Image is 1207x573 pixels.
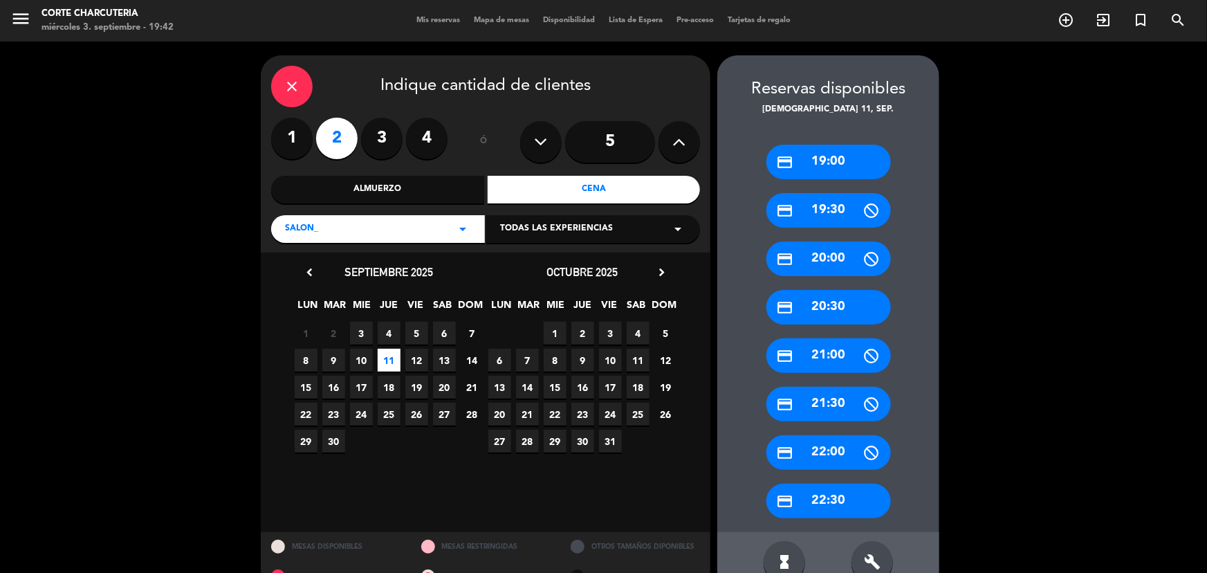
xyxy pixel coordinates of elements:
div: 19:30 [766,193,891,228]
span: octubre 2025 [547,265,618,279]
div: 19:00 [766,145,891,179]
span: 2 [322,322,345,345]
div: MESAS DISPONIBLES [261,532,411,562]
span: Tarjetas de regalo [721,17,798,24]
span: 4 [378,322,400,345]
label: 4 [406,118,448,159]
i: credit_card [777,202,794,219]
div: Reservas disponibles [717,76,939,103]
span: 14 [461,349,483,372]
i: hourglass_full [776,554,793,570]
span: 27 [433,403,456,426]
span: 5 [654,322,677,345]
i: turned_in_not [1132,12,1149,28]
span: 18 [378,376,400,399]
span: 3 [350,322,373,345]
span: 1 [295,322,317,345]
div: Indique cantidad de clientes [271,66,700,107]
i: arrow_drop_down [454,221,471,237]
span: 7 [461,322,483,345]
i: credit_card [777,251,794,268]
i: credit_card [777,493,794,510]
span: 26 [654,403,677,426]
span: JUE [571,297,594,320]
span: SALON_ [285,222,318,236]
div: 21:00 [766,338,891,373]
span: 30 [571,430,594,453]
button: menu [10,8,31,34]
span: 22 [295,403,317,426]
span: Mis reservas [409,17,467,24]
span: 24 [599,403,622,426]
span: 21 [516,403,539,426]
span: 6 [433,322,456,345]
span: 20 [433,376,456,399]
span: 7 [516,349,539,372]
span: SAB [625,297,648,320]
span: 4 [627,322,649,345]
span: LUN [297,297,320,320]
div: miércoles 3. septiembre - 19:42 [42,21,174,35]
i: arrow_drop_down [670,221,686,237]
div: MESAS RESTRINGIDAS [411,532,561,562]
span: 12 [654,349,677,372]
span: 22 [544,403,566,426]
i: credit_card [777,154,794,171]
span: 3 [599,322,622,345]
i: add_circle_outline [1058,12,1074,28]
i: chevron_right [654,265,669,280]
span: 30 [322,430,345,453]
span: 28 [461,403,483,426]
div: Cena [488,176,701,203]
span: VIE [405,297,427,320]
span: 9 [571,349,594,372]
span: MAR [517,297,540,320]
span: 10 [350,349,373,372]
span: Disponibilidad [536,17,602,24]
div: 20:00 [766,242,891,276]
span: 6 [488,349,511,372]
span: 8 [544,349,566,372]
span: MIE [544,297,567,320]
div: [DEMOGRAPHIC_DATA] 11, sep. [717,103,939,117]
span: 24 [350,403,373,426]
div: OTROS TAMAÑOS DIPONIBLES [560,532,710,562]
span: 15 [295,376,317,399]
div: Corte Charcuteria [42,7,174,21]
span: MAR [324,297,347,320]
i: credit_card [777,444,794,462]
span: 15 [544,376,566,399]
span: VIE [598,297,621,320]
span: 29 [544,430,566,453]
span: 17 [599,376,622,399]
span: 12 [405,349,428,372]
i: menu [10,8,31,29]
label: 1 [271,118,313,159]
span: 11 [627,349,649,372]
span: 16 [571,376,594,399]
span: 31 [599,430,622,453]
span: 27 [488,430,511,453]
span: DOM [652,297,675,320]
span: Mapa de mesas [467,17,536,24]
span: 28 [516,430,539,453]
span: 1 [544,322,566,345]
span: 13 [488,376,511,399]
i: close [284,78,300,95]
div: 22:00 [766,435,891,470]
span: septiembre 2025 [344,265,433,279]
span: Pre-acceso [670,17,721,24]
span: 19 [405,376,428,399]
span: 19 [654,376,677,399]
i: credit_card [777,396,794,413]
span: 18 [627,376,649,399]
span: 21 [461,376,483,399]
span: 25 [378,403,400,426]
i: search [1170,12,1186,28]
span: 17 [350,376,373,399]
span: LUN [490,297,513,320]
span: 13 [433,349,456,372]
span: 26 [405,403,428,426]
span: 14 [516,376,539,399]
span: 29 [295,430,317,453]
